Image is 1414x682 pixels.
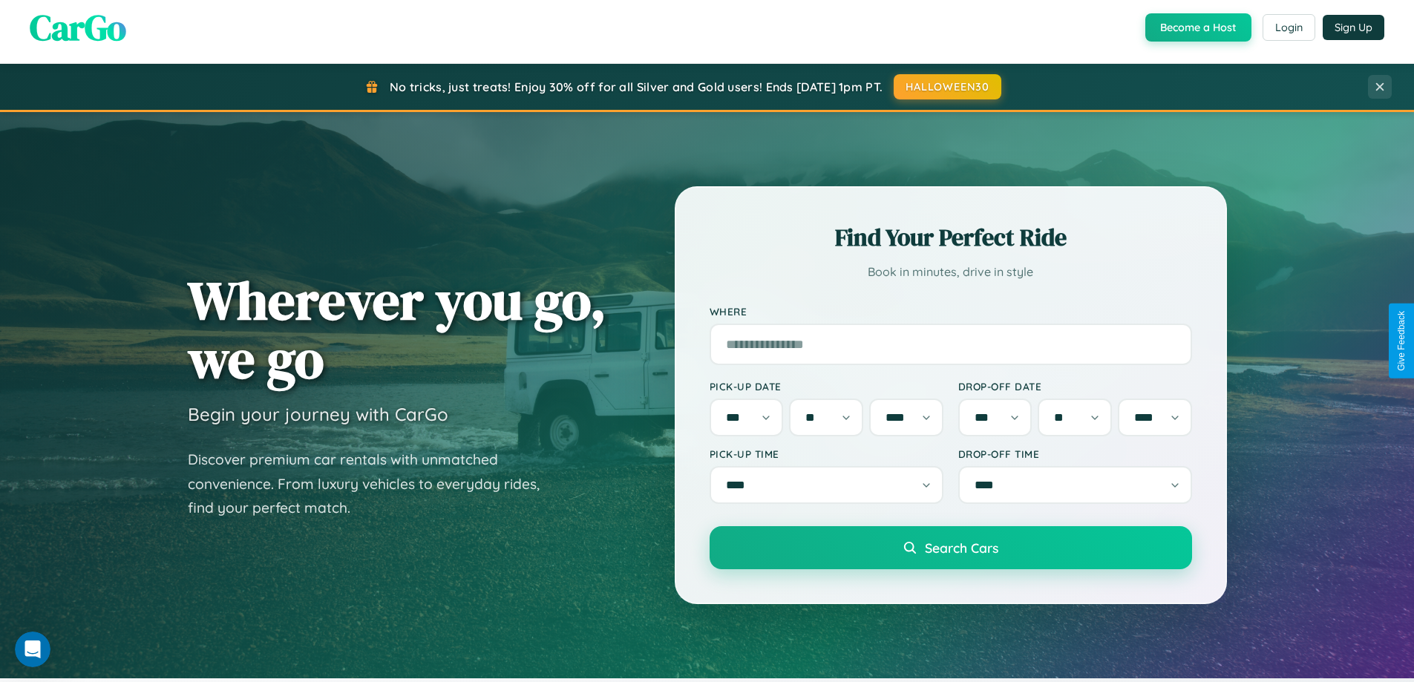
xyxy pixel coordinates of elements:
button: Login [1263,14,1315,41]
p: Discover premium car rentals with unmatched convenience. From luxury vehicles to everyday rides, ... [188,447,559,520]
label: Drop-off Date [958,380,1192,393]
span: CarGo [30,3,126,52]
p: Book in minutes, drive in style [710,261,1192,283]
label: Pick-up Date [710,380,943,393]
label: Where [710,305,1192,318]
span: Search Cars [925,540,998,556]
button: Search Cars [710,526,1192,569]
span: No tricks, just treats! Enjoy 30% off for all Silver and Gold users! Ends [DATE] 1pm PT. [390,79,883,94]
label: Drop-off Time [958,447,1192,460]
label: Pick-up Time [710,447,943,460]
h1: Wherever you go, we go [188,271,606,388]
button: HALLOWEEN30 [894,74,1001,99]
h3: Begin your journey with CarGo [188,403,448,425]
h2: Find Your Perfect Ride [710,221,1192,254]
iframe: Intercom live chat [15,632,50,667]
button: Sign Up [1323,15,1384,40]
div: Give Feedback [1396,311,1407,371]
button: Become a Host [1145,13,1251,42]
